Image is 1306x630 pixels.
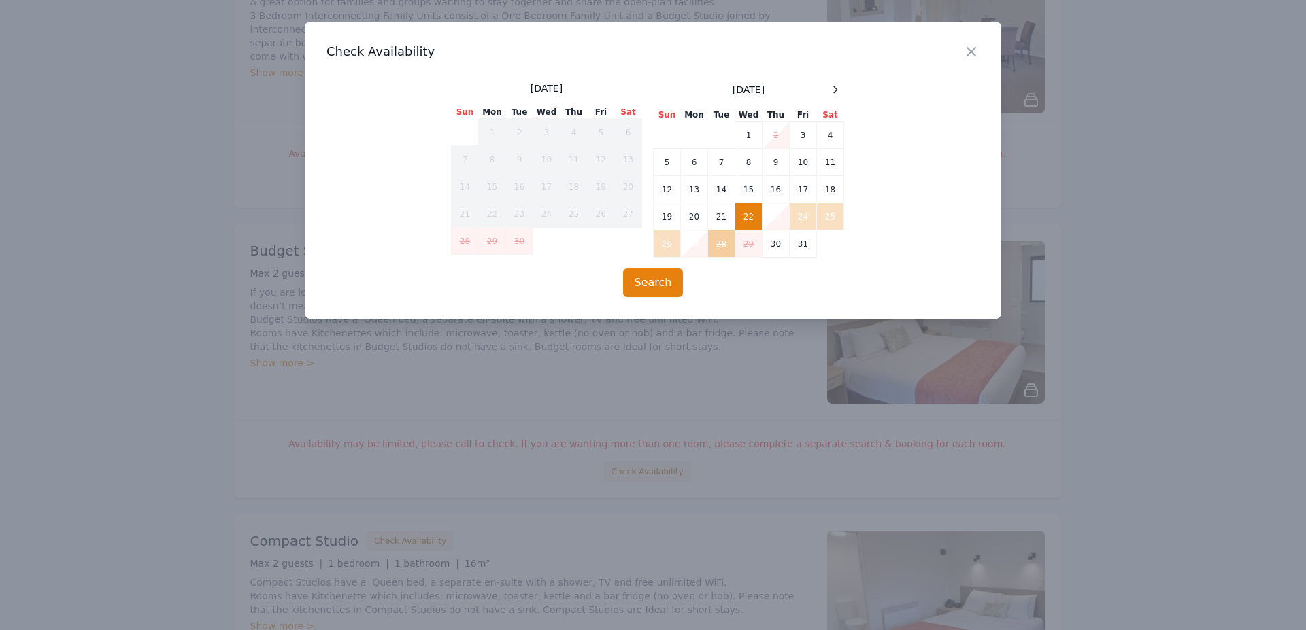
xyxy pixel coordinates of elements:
[479,173,506,200] td: 15
[560,200,588,228] td: 25
[560,106,588,119] th: Thu
[817,109,844,122] th: Sat
[708,230,735,258] td: 28
[506,106,533,119] th: Tue
[763,176,790,203] td: 16
[708,109,735,122] th: Tue
[615,146,642,173] td: 13
[763,122,790,149] td: 2
[479,119,506,146] td: 1
[588,106,615,119] th: Fri
[623,268,684,297] button: Search
[735,149,763,176] td: 8
[533,200,560,228] td: 24
[763,230,790,258] td: 30
[681,176,708,203] td: 13
[654,176,681,203] td: 12
[452,146,479,173] td: 7
[533,106,560,119] th: Wed
[817,122,844,149] td: 4
[790,176,817,203] td: 17
[479,228,506,255] td: 29
[531,82,563,95] span: [DATE]
[681,230,708,258] td: 27
[654,149,681,176] td: 5
[735,176,763,203] td: 15
[763,149,790,176] td: 9
[790,230,817,258] td: 31
[560,119,588,146] td: 4
[452,173,479,200] td: 14
[452,228,479,255] td: 28
[708,176,735,203] td: 14
[560,146,588,173] td: 11
[506,119,533,146] td: 2
[735,203,763,230] td: 22
[506,146,533,173] td: 9
[452,106,479,119] th: Sun
[506,200,533,228] td: 23
[654,203,681,230] td: 19
[708,203,735,230] td: 21
[615,200,642,228] td: 27
[506,228,533,255] td: 30
[615,106,642,119] th: Sat
[708,149,735,176] td: 7
[479,146,506,173] td: 8
[681,109,708,122] th: Mon
[735,122,763,149] td: 1
[763,203,790,230] td: 23
[790,203,817,230] td: 24
[681,203,708,230] td: 20
[506,173,533,200] td: 16
[790,149,817,176] td: 10
[615,119,642,146] td: 6
[326,43,979,60] h3: Check Availability
[763,109,790,122] th: Thu
[560,173,588,200] td: 18
[654,230,681,258] td: 26
[588,173,615,200] td: 19
[817,203,844,230] td: 25
[817,149,844,176] td: 11
[588,200,615,228] td: 26
[479,200,506,228] td: 22
[533,119,560,146] td: 3
[452,200,479,228] td: 21
[735,109,763,122] th: Wed
[533,146,560,173] td: 10
[817,176,844,203] td: 18
[588,119,615,146] td: 5
[479,106,506,119] th: Mon
[533,173,560,200] td: 17
[735,230,763,258] td: 29
[654,109,681,122] th: Sun
[681,149,708,176] td: 6
[790,109,817,122] th: Fri
[588,146,615,173] td: 12
[733,83,765,97] span: [DATE]
[790,122,817,149] td: 3
[615,173,642,200] td: 20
